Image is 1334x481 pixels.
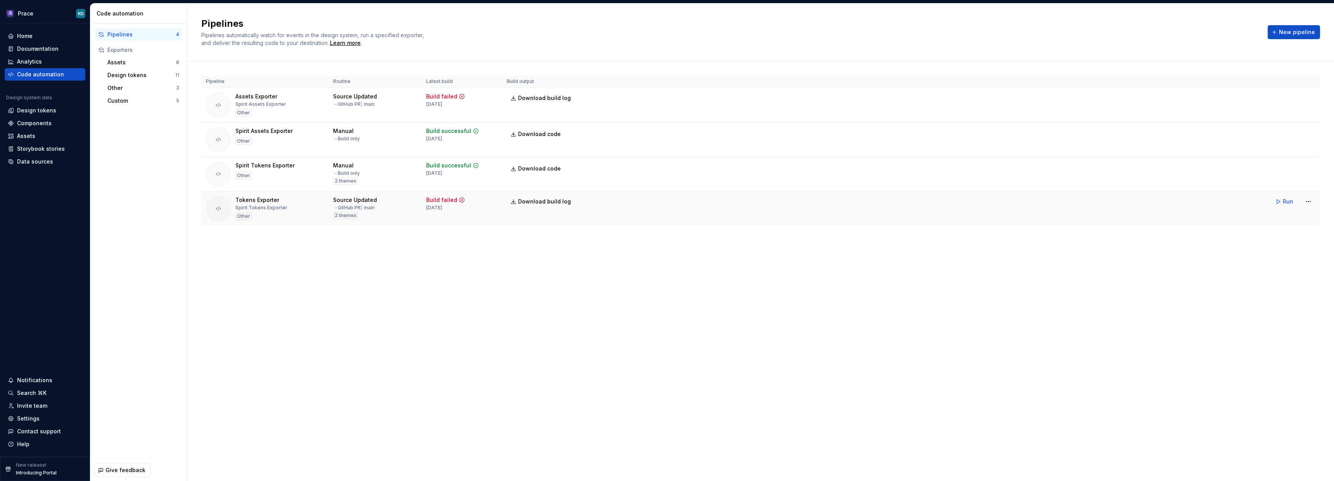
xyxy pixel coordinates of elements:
[426,170,442,176] div: [DATE]
[107,84,176,92] div: Other
[17,415,40,422] div: Settings
[17,402,47,410] div: Invite team
[335,178,356,184] span: 2 themes
[518,94,571,102] span: Download build log
[5,55,85,68] a: Analytics
[105,466,145,474] span: Give feedback
[5,425,85,438] button: Contact support
[426,127,471,135] div: Build successful
[176,31,179,38] div: 4
[5,130,85,142] a: Assets
[426,93,457,100] div: Build failed
[235,101,286,107] div: Spirit Assets Exporter
[104,82,182,94] a: Other3
[5,117,85,129] a: Components
[176,98,179,104] div: 5
[17,119,52,127] div: Components
[1279,28,1315,36] span: New pipeline
[518,198,571,205] span: Download build log
[507,91,576,105] button: Download build log
[5,438,85,450] button: Help
[1268,25,1320,39] button: New pipeline
[175,72,179,78] div: 11
[333,162,354,169] div: Manual
[17,32,33,40] div: Home
[361,205,363,210] span: |
[335,212,356,219] span: 2 themes
[426,136,442,142] div: [DATE]
[5,400,85,412] a: Invite team
[333,93,377,100] div: Source Updated
[328,75,422,88] th: Routine
[1272,195,1298,209] button: Run
[104,95,182,107] button: Custom5
[502,75,581,88] th: Build output
[17,71,64,78] div: Code automation
[329,40,362,46] span: .
[333,136,360,142] div: → Build only
[518,130,561,138] span: Download code
[333,205,375,211] div: → GitHub PR main
[1283,198,1293,205] span: Run
[18,10,33,17] div: Prace
[107,71,175,79] div: Design tokens
[104,56,182,69] button: Assets8
[17,58,42,66] div: Analytics
[17,132,35,140] div: Assets
[361,101,363,107] span: |
[5,155,85,168] a: Data sources
[235,127,293,135] div: Spirit Assets Exporter
[104,69,182,81] button: Design tokens11
[97,10,184,17] div: Code automation
[17,107,56,114] div: Design tokens
[107,46,179,54] div: Exporters
[5,43,85,55] a: Documentation
[235,109,252,117] div: Other
[6,95,52,101] div: Design system data
[107,97,176,105] div: Custom
[5,143,85,155] a: Storybook stories
[16,462,47,468] p: New release!
[5,9,15,18] img: 63932fde-23f0-455f-9474-7c6a8a4930cd.png
[235,196,279,204] div: Tokens Exporter
[17,45,59,53] div: Documentation
[201,17,1258,30] h2: Pipelines
[426,162,471,169] div: Build successful
[2,5,88,22] button: PraceKD
[16,470,57,476] p: Introducing Portal
[333,196,377,204] div: Source Updated
[507,162,566,176] a: Download code
[17,428,61,435] div: Contact support
[330,39,361,47] a: Learn more
[17,440,29,448] div: Help
[17,376,52,384] div: Notifications
[176,59,179,66] div: 8
[235,93,277,100] div: Assets Exporter
[426,205,442,211] div: [DATE]
[5,374,85,386] button: Notifications
[5,412,85,425] a: Settings
[235,172,252,179] div: Other
[422,75,502,88] th: Latest build
[235,212,252,220] div: Other
[17,145,65,153] div: Storybook stories
[107,59,176,66] div: Assets
[94,463,150,477] button: Give feedback
[17,158,53,166] div: Data sources
[5,387,85,399] button: Search ⌘K
[5,68,85,81] a: Code automation
[518,165,561,172] span: Download code
[107,31,176,38] div: Pipelines
[176,85,179,91] div: 3
[78,10,84,17] div: KD
[426,196,457,204] div: Build failed
[507,127,566,141] a: Download code
[426,101,442,107] div: [DATE]
[507,195,576,209] button: Download build log
[95,28,182,41] button: Pipelines4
